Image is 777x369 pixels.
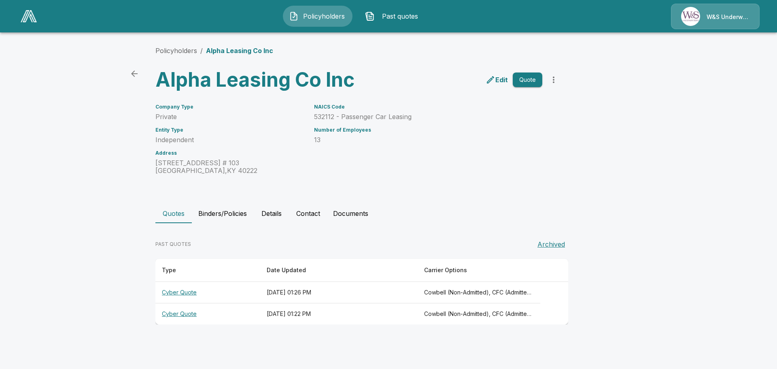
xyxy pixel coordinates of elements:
[418,282,540,303] th: Cowbell (Non-Admitted), CFC (Admitted), Coalition (Admitted), Tokio Marine TMHCC (Non-Admitted), ...
[283,6,352,27] button: Policyholders IconPolicyholders
[302,11,346,21] span: Policyholders
[359,6,429,27] button: Past quotes IconPast quotes
[546,72,562,88] button: more
[155,113,304,121] p: Private
[155,150,304,156] h6: Address
[260,303,418,325] th: [DATE] 01:22 PM
[290,204,327,223] button: Contact
[260,259,418,282] th: Date Updated
[260,282,418,303] th: [DATE] 01:26 PM
[155,127,304,133] h6: Entity Type
[155,259,260,282] th: Type
[495,75,508,85] p: Edit
[192,204,253,223] button: Binders/Policies
[418,303,540,325] th: Cowbell (Non-Admitted), CFC (Admitted), Coalition (Admitted), Tokio Marine TMHCC (Non-Admitted), ...
[365,11,375,21] img: Past quotes Icon
[155,47,197,55] a: Policyholders
[289,11,299,21] img: Policyholders Icon
[155,159,304,175] p: [STREET_ADDRESS] # 103 [GEOGRAPHIC_DATA] , KY 40222
[513,73,542,87] button: Quote
[155,46,273,55] nav: breadcrumb
[155,241,191,248] p: PAST QUOTES
[155,303,260,325] th: Cyber Quote
[314,104,542,110] h6: NAICS Code
[314,113,542,121] p: 532112 - Passenger Car Leasing
[206,46,273,55] p: Alpha Leasing Co Inc
[418,259,540,282] th: Carrier Options
[155,68,355,91] h3: Alpha Leasing Co Inc
[327,204,375,223] button: Documents
[314,136,542,144] p: 13
[155,204,622,223] div: policyholder tabs
[484,73,510,86] a: edit
[155,136,304,144] p: Independent
[253,204,290,223] button: Details
[534,236,568,252] button: Archived
[155,282,260,303] th: Cyber Quote
[155,259,568,324] table: responsive table
[155,204,192,223] button: Quotes
[21,10,37,22] img: AA Logo
[378,11,422,21] span: Past quotes
[155,104,304,110] h6: Company Type
[126,66,142,82] a: back
[200,46,203,55] li: /
[314,127,542,133] h6: Number of Employees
